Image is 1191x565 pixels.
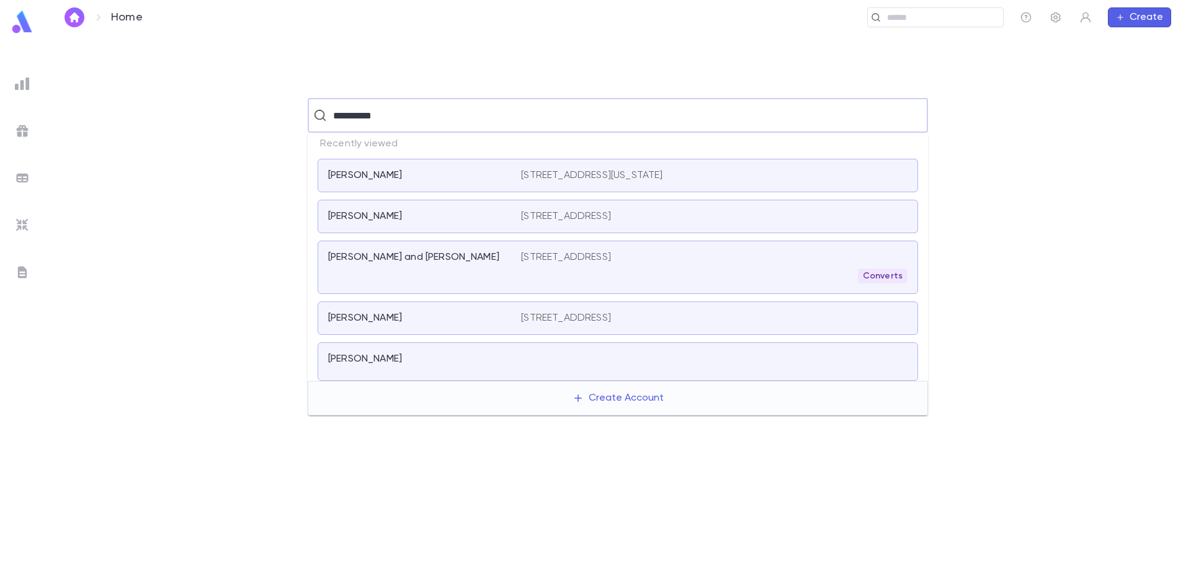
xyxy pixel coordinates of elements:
p: [STREET_ADDRESS][US_STATE] [521,169,662,182]
p: [PERSON_NAME] [328,353,402,365]
p: [PERSON_NAME] [328,169,402,182]
button: Create Account [563,386,674,410]
p: [STREET_ADDRESS] [521,312,611,324]
p: [STREET_ADDRESS] [521,251,611,264]
p: [PERSON_NAME] and [PERSON_NAME] [328,251,499,264]
p: [PERSON_NAME] [328,312,402,324]
p: [STREET_ADDRESS] [521,210,611,223]
span: Converts [858,271,908,281]
img: letters_grey.7941b92b52307dd3b8a917253454ce1c.svg [15,265,30,280]
p: Recently viewed [308,133,928,155]
img: campaigns_grey.99e729a5f7ee94e3726e6486bddda8f1.svg [15,123,30,138]
button: Create [1108,7,1171,27]
img: reports_grey.c525e4749d1bce6a11f5fe2a8de1b229.svg [15,76,30,91]
p: Home [111,11,143,24]
p: [PERSON_NAME] [328,210,402,223]
img: home_white.a664292cf8c1dea59945f0da9f25487c.svg [67,12,82,22]
img: imports_grey.530a8a0e642e233f2baf0ef88e8c9fcb.svg [15,218,30,233]
img: batches_grey.339ca447c9d9533ef1741baa751efc33.svg [15,171,30,185]
img: logo [10,10,35,34]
